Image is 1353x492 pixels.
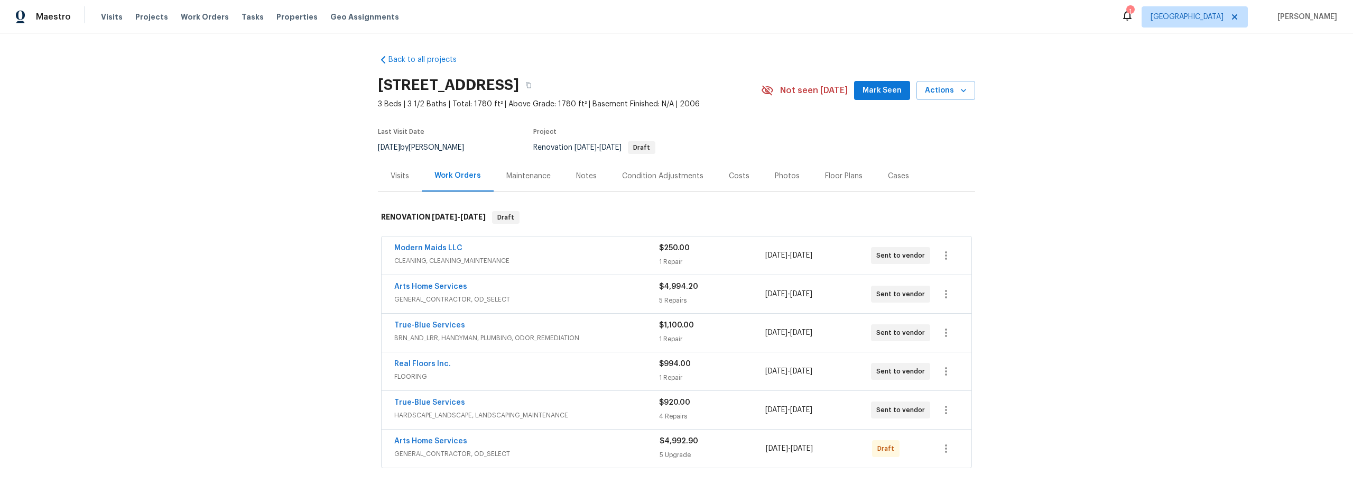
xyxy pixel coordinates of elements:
[863,84,902,97] span: Mark Seen
[876,405,929,415] span: Sent to vendor
[1126,6,1134,17] div: 1
[394,449,660,459] span: GENERAL_CONTRACTOR, OD_SELECT
[854,81,910,101] button: Mark Seen
[765,368,787,375] span: [DATE]
[660,450,766,460] div: 5 Upgrade
[506,171,551,181] div: Maintenance
[765,405,812,415] span: -
[765,290,787,298] span: [DATE]
[394,438,467,445] a: Arts Home Services
[766,445,788,452] span: [DATE]
[765,250,812,261] span: -
[765,252,787,259] span: [DATE]
[765,329,787,336] span: [DATE]
[876,250,929,261] span: Sent to vendor
[876,366,929,377] span: Sent to vendor
[493,212,518,223] span: Draft
[394,294,659,305] span: GENERAL_CONTRACTOR, OD_SELECT
[877,443,898,454] span: Draft
[790,252,812,259] span: [DATE]
[765,327,812,338] span: -
[790,329,812,336] span: [DATE]
[790,290,812,298] span: [DATE]
[765,406,787,414] span: [DATE]
[888,171,909,181] div: Cases
[629,144,654,151] span: Draft
[775,171,800,181] div: Photos
[780,85,848,96] span: Not seen [DATE]
[659,399,690,406] span: $920.00
[378,141,477,154] div: by [PERSON_NAME]
[394,333,659,343] span: BRN_AND_LRR, HANDYMAN, PLUMBING, ODOR_REMEDIATION
[181,12,229,22] span: Work Orders
[533,129,557,135] span: Project
[378,144,400,151] span: [DATE]
[391,171,409,181] div: Visits
[659,295,765,306] div: 5 Repairs
[659,334,765,344] div: 1 Repair
[460,213,486,221] span: [DATE]
[432,213,486,221] span: -
[394,371,659,382] span: FLOORING
[659,283,698,290] span: $4,994.20
[378,99,761,110] span: 3 Beds | 3 1/2 Baths | Total: 1780 ft² | Above Grade: 1780 ft² | Basement Finished: N/A | 2006
[659,244,690,252] span: $250.00
[622,171,703,181] div: Condition Adjustments
[659,322,694,329] span: $1,100.00
[659,360,691,368] span: $994.00
[378,80,519,90] h2: [STREET_ADDRESS]
[378,54,479,65] a: Back to all projects
[330,12,399,22] span: Geo Assignments
[519,76,538,95] button: Copy Address
[765,366,812,377] span: -
[790,368,812,375] span: [DATE]
[135,12,168,22] span: Projects
[599,144,622,151] span: [DATE]
[791,445,813,452] span: [DATE]
[659,372,765,383] div: 1 Repair
[766,443,813,454] span: -
[394,283,467,290] a: Arts Home Services
[659,257,765,267] div: 1 Repair
[381,211,486,224] h6: RENOVATION
[101,12,123,22] span: Visits
[576,171,597,181] div: Notes
[765,289,812,299] span: -
[378,201,975,234] div: RENOVATION [DATE]-[DATE]Draft
[394,256,659,266] span: CLEANING, CLEANING_MAINTENANCE
[36,12,71,22] span: Maestro
[242,13,264,21] span: Tasks
[574,144,597,151] span: [DATE]
[394,244,462,252] a: Modern Maids LLC
[394,322,465,329] a: True-Blue Services
[394,399,465,406] a: True-Blue Services
[533,144,655,151] span: Renovation
[394,410,659,421] span: HARDSCAPE_LANDSCAPE, LANDSCAPING_MAINTENANCE
[876,327,929,338] span: Sent to vendor
[1273,12,1337,22] span: [PERSON_NAME]
[876,289,929,299] span: Sent to vendor
[729,171,749,181] div: Costs
[916,81,975,101] button: Actions
[1151,12,1224,22] span: [GEOGRAPHIC_DATA]
[394,360,451,368] a: Real Floors Inc.
[432,213,457,221] span: [DATE]
[659,411,765,422] div: 4 Repairs
[574,144,622,151] span: -
[276,12,318,22] span: Properties
[434,170,481,181] div: Work Orders
[925,84,967,97] span: Actions
[660,438,698,445] span: $4,992.90
[790,406,812,414] span: [DATE]
[378,129,424,135] span: Last Visit Date
[825,171,863,181] div: Floor Plans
